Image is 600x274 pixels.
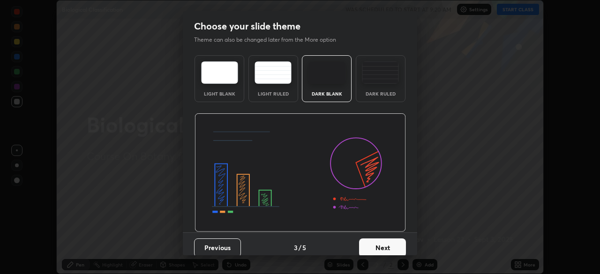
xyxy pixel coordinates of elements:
h2: Choose your slide theme [194,20,300,32]
img: darkRuledTheme.de295e13.svg [362,61,399,84]
button: Next [359,238,406,257]
h4: 5 [302,243,306,252]
h4: 3 [294,243,298,252]
img: lightRuledTheme.5fabf969.svg [255,61,292,84]
div: Dark Blank [308,91,345,96]
div: Light Blank [201,91,238,96]
div: Light Ruled [255,91,292,96]
img: darkTheme.f0cc69e5.svg [308,61,345,84]
img: darkThemeBanner.d06ce4a2.svg [195,113,406,232]
button: Previous [194,238,241,257]
p: Theme can also be changed later from the More option [194,36,346,44]
img: lightTheme.e5ed3b09.svg [201,61,238,84]
h4: / [299,243,301,252]
div: Dark Ruled [362,91,399,96]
